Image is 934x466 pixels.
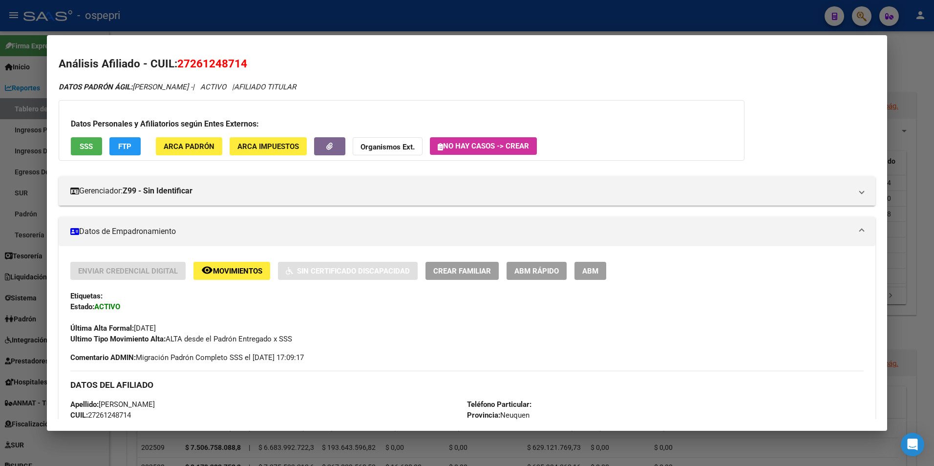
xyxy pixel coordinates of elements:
div: Open Intercom Messenger [901,433,924,456]
mat-panel-title: Datos de Empadronamiento [70,226,852,237]
span: AFILIADO TITULAR [234,83,296,91]
strong: Comentario ADMIN: [70,353,136,362]
span: [DATE] [70,324,156,333]
strong: ACTIVO [94,302,120,311]
span: ARCA Padrón [164,142,214,151]
span: Movimientos [213,267,262,275]
span: Neuquen [467,411,530,420]
span: 27261248714 [70,411,131,420]
span: FTP [118,142,131,151]
span: [PERSON_NAME] - [59,83,192,91]
strong: Provincia: [467,411,500,420]
span: 27261248714 [177,57,247,70]
h3: DATOS DEL AFILIADO [70,380,864,390]
span: ABM [582,267,598,275]
i: | ACTIVO | [59,83,296,91]
button: ABM [574,262,606,280]
button: SSS [71,137,102,155]
button: ARCA Impuestos [230,137,307,155]
button: Enviar Credencial Digital [70,262,186,280]
h3: Datos Personales y Afiliatorios según Entes Externos: [71,118,732,130]
mat-expansion-panel-header: Datos de Empadronamiento [59,217,876,246]
strong: Última Alta Formal: [70,324,134,333]
span: ALTA desde el Padrón Entregado x SSS [70,335,292,343]
button: No hay casos -> Crear [430,137,537,155]
h2: Análisis Afiliado - CUIL: [59,56,876,72]
button: Crear Familiar [425,262,499,280]
mat-panel-title: Gerenciador: [70,185,852,197]
span: [PERSON_NAME] [70,400,155,409]
strong: CUIL: [70,411,88,420]
button: FTP [109,137,141,155]
span: SSS [80,142,93,151]
strong: Z99 - Sin Identificar [123,185,192,197]
button: Movimientos [193,262,270,280]
span: Sin Certificado Discapacidad [297,267,410,275]
strong: DATOS PADRÓN ÁGIL: [59,83,132,91]
button: Sin Certificado Discapacidad [278,262,418,280]
span: No hay casos -> Crear [438,142,529,150]
strong: Teléfono Particular: [467,400,531,409]
span: Crear Familiar [433,267,491,275]
span: ARCA Impuestos [237,142,299,151]
strong: Apellido: [70,400,99,409]
strong: Ultimo Tipo Movimiento Alta: [70,335,166,343]
button: ARCA Padrón [156,137,222,155]
span: Migración Padrón Completo SSS el [DATE] 17:09:17 [70,352,304,363]
span: Enviar Credencial Digital [78,267,178,275]
strong: Etiquetas: [70,292,103,300]
span: ABM Rápido [514,267,559,275]
mat-expansion-panel-header: Gerenciador:Z99 - Sin Identificar [59,176,876,206]
strong: Organismos Ext. [361,143,415,151]
mat-icon: remove_red_eye [201,264,213,276]
strong: Estado: [70,302,94,311]
button: Organismos Ext. [353,137,423,155]
button: ABM Rápido [507,262,567,280]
